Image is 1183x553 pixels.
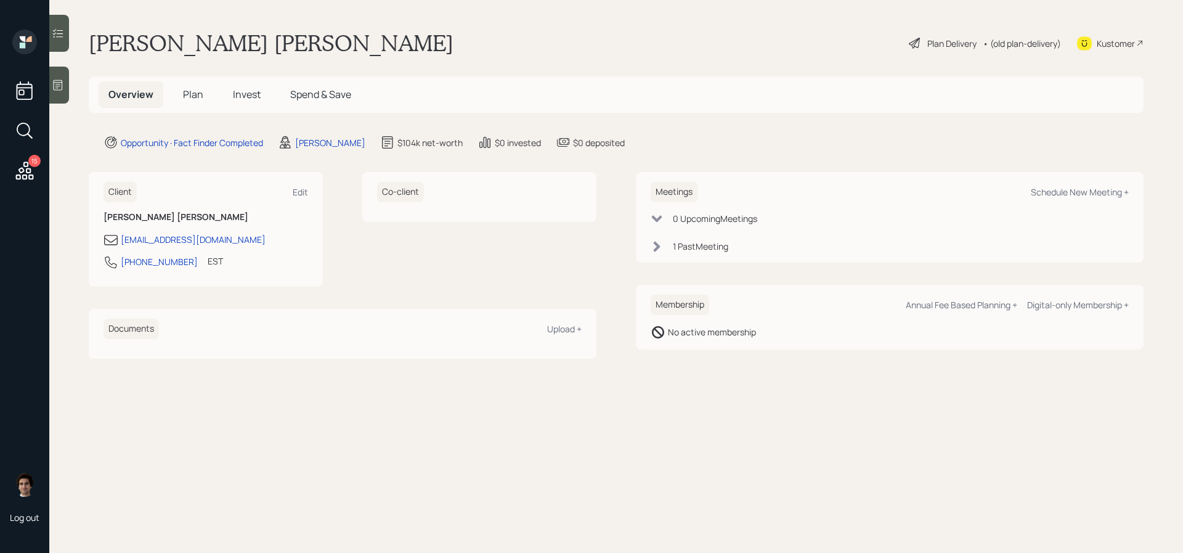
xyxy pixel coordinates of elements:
div: Plan Delivery [927,37,977,50]
h6: [PERSON_NAME] [PERSON_NAME] [104,212,308,223]
h6: Meetings [651,182,697,202]
span: Invest [233,88,261,101]
h6: Documents [104,319,159,339]
div: 0 Upcoming Meeting s [673,212,757,225]
h6: Client [104,182,137,202]
img: harrison-schaefer-headshot-2.png [12,472,37,497]
div: 15 [28,155,41,167]
h6: Co-client [377,182,424,202]
div: No active membership [668,326,756,338]
div: 1 Past Meeting [673,240,728,253]
div: $104k net-worth [397,136,463,149]
div: Log out [10,512,39,523]
span: Spend & Save [290,88,351,101]
div: Edit [293,186,308,198]
div: [EMAIL_ADDRESS][DOMAIN_NAME] [121,233,266,246]
span: Plan [183,88,203,101]
div: Digital-only Membership + [1027,299,1129,311]
h1: [PERSON_NAME] [PERSON_NAME] [89,30,453,57]
div: Upload + [547,323,582,335]
h6: Membership [651,295,709,315]
div: Annual Fee Based Planning + [906,299,1017,311]
div: $0 deposited [573,136,625,149]
span: Overview [108,88,153,101]
div: $0 invested [495,136,541,149]
div: Schedule New Meeting + [1031,186,1129,198]
div: [PHONE_NUMBER] [121,255,198,268]
div: EST [208,255,223,268]
div: Kustomer [1097,37,1135,50]
div: Opportunity · Fact Finder Completed [121,136,263,149]
div: [PERSON_NAME] [295,136,365,149]
div: • (old plan-delivery) [983,37,1061,50]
